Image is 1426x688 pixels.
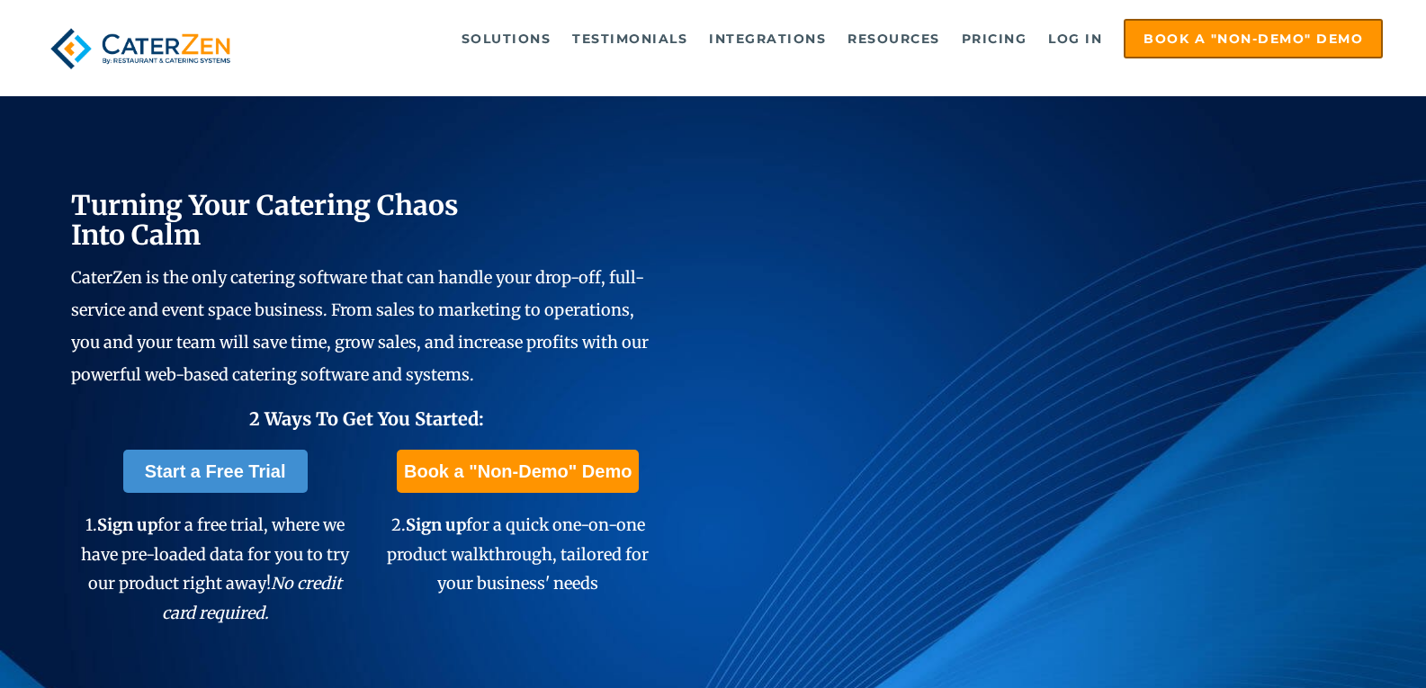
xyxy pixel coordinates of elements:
span: Turning Your Catering Chaos Into Calm [71,188,459,252]
div: Navigation Menu [272,19,1383,58]
a: Solutions [453,21,561,57]
img: caterzen [43,19,238,78]
a: Start a Free Trial [123,450,308,493]
a: Pricing [953,21,1036,57]
a: Testimonials [563,21,696,57]
a: Log in [1039,21,1111,57]
a: Resources [839,21,949,57]
span: Sign up [406,514,466,535]
a: Book a "Non-Demo" Demo [397,450,639,493]
a: Integrations [700,21,835,57]
span: CaterZen is the only catering software that can handle your drop-off, full-service and event spac... [71,267,649,385]
span: Sign up [97,514,157,535]
em: No credit card required. [162,573,343,622]
span: 2. for a quick one-on-one product walkthrough, tailored for your business' needs [387,514,649,594]
span: 2 Ways To Get You Started: [249,407,484,430]
span: 1. for a free trial, where we have pre-loaded data for you to try our product right away! [81,514,349,622]
a: Book a "Non-Demo" Demo [1124,19,1383,58]
iframe: Help widget launcher [1266,618,1406,668]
